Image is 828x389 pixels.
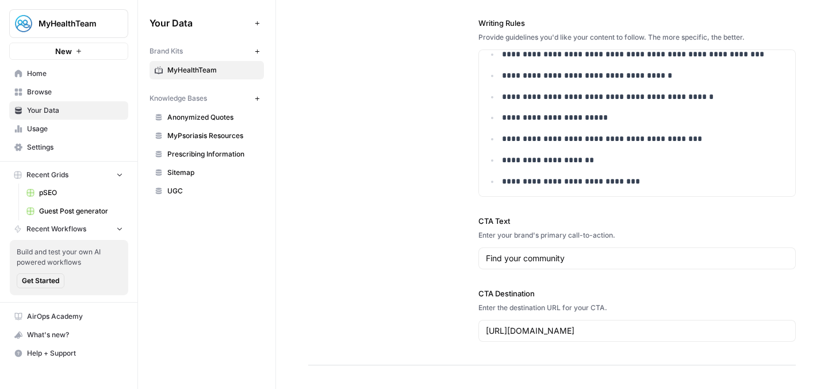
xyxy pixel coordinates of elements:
[13,13,34,34] img: MyHealthTeam Logo
[21,202,128,220] a: Guest Post generator
[167,131,259,141] span: MyPsoriasis Resources
[21,184,128,202] a: pSEO
[149,93,207,104] span: Knowledge Bases
[486,325,788,337] input: www.sundaysoccer.com/gearup
[27,142,123,152] span: Settings
[10,326,128,344] div: What's new?
[486,253,788,264] input: Gear up and get in the game with Sunday Soccer!
[149,127,264,145] a: MyPsoriasis Resources
[149,182,264,200] a: UGC
[167,167,259,178] span: Sitemap
[9,101,128,120] a: Your Data
[9,64,128,83] a: Home
[9,9,128,38] button: Workspace: MyHealthTeam
[9,138,128,157] a: Settings
[27,105,123,116] span: Your Data
[478,215,796,227] label: CTA Text
[478,230,796,241] div: Enter your brand's primary call-to-action.
[9,83,128,101] a: Browse
[149,163,264,182] a: Sitemap
[478,17,796,29] label: Writing Rules
[9,120,128,138] a: Usage
[149,46,183,56] span: Brand Kits
[149,108,264,127] a: Anonymized Quotes
[39,206,123,216] span: Guest Post generator
[27,124,123,134] span: Usage
[17,247,121,268] span: Build and test your own AI powered workflows
[39,188,123,198] span: pSEO
[26,170,68,180] span: Recent Grids
[9,307,128,326] a: AirOps Academy
[478,303,796,313] div: Enter the destination URL for your CTA.
[149,145,264,163] a: Prescribing Information
[9,43,128,60] button: New
[17,273,64,288] button: Get Started
[9,220,128,238] button: Recent Workflows
[26,224,86,234] span: Recent Workflows
[167,186,259,196] span: UGC
[22,276,59,286] span: Get Started
[39,18,108,29] span: MyHealthTeam
[167,65,259,75] span: MyHealthTeam
[55,45,72,57] span: New
[167,112,259,123] span: Anonymized Quotes
[167,149,259,159] span: Prescribing Information
[27,68,123,79] span: Home
[149,16,250,30] span: Your Data
[9,326,128,344] button: What's new?
[9,344,128,363] button: Help + Support
[149,61,264,79] a: MyHealthTeam
[27,348,123,359] span: Help + Support
[9,166,128,184] button: Recent Grids
[27,87,123,97] span: Browse
[478,32,796,43] div: Provide guidelines you'd like your content to follow. The more specific, the better.
[478,288,796,299] label: CTA Destination
[27,311,123,322] span: AirOps Academy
